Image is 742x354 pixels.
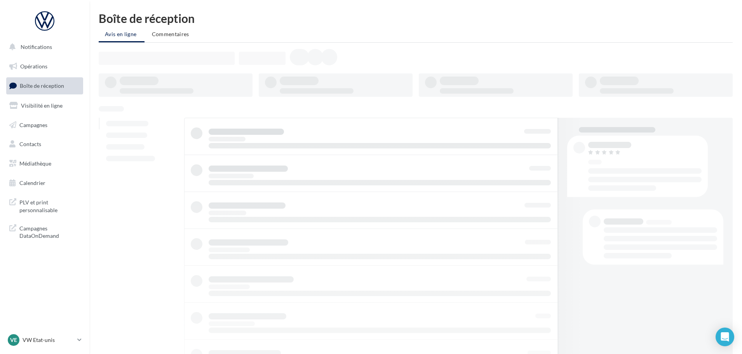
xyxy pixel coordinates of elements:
span: Médiathèque [19,160,51,167]
a: Contacts [5,136,85,152]
span: VE [10,336,17,344]
span: Boîte de réception [20,82,64,89]
div: Open Intercom Messenger [716,328,734,346]
span: Calendrier [19,180,45,186]
span: Campagnes DataOnDemand [19,223,80,240]
a: Opérations [5,58,85,75]
span: Visibilité en ligne [21,102,63,109]
a: PLV et print personnalisable [5,194,85,217]
a: Visibilité en ligne [5,98,85,114]
span: Contacts [19,141,41,147]
a: Médiathèque [5,155,85,172]
a: VE VW Etat-unis [6,333,83,347]
a: Calendrier [5,175,85,191]
a: Campagnes DataOnDemand [5,220,85,243]
a: Boîte de réception [5,77,85,94]
button: Notifications [5,39,82,55]
p: VW Etat-unis [23,336,74,344]
span: Campagnes [19,121,47,128]
span: Opérations [20,63,47,70]
span: Notifications [21,44,52,50]
a: Campagnes [5,117,85,133]
span: Commentaires [152,31,189,37]
div: Boîte de réception [99,12,733,24]
span: PLV et print personnalisable [19,197,80,214]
